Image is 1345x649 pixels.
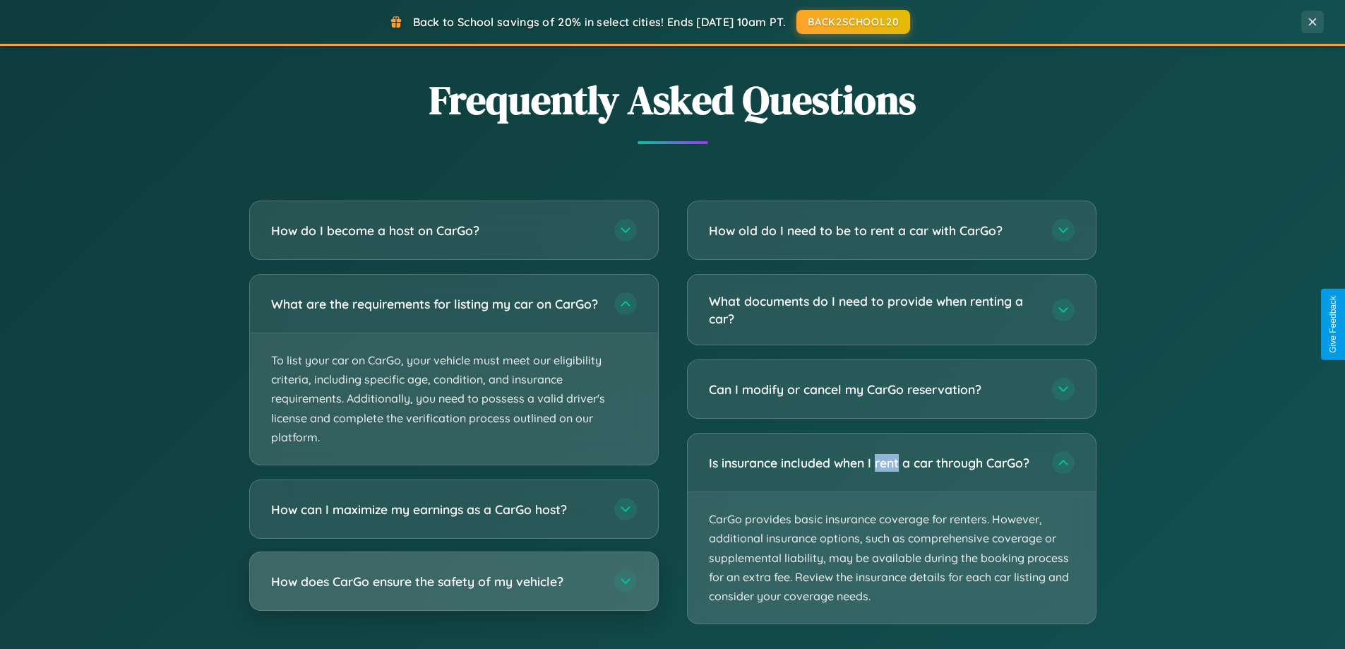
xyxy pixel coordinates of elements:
[271,222,600,239] h3: How do I become a host on CarGo?
[271,501,600,518] h3: How can I maximize my earnings as a CarGo host?
[709,292,1038,327] h3: What documents do I need to provide when renting a car?
[796,10,910,34] button: BACK2SCHOOL20
[413,15,786,29] span: Back to School savings of 20% in select cities! Ends [DATE] 10am PT.
[271,573,600,590] h3: How does CarGo ensure the safety of my vehicle?
[249,73,1096,127] h2: Frequently Asked Questions
[709,454,1038,472] h3: Is insurance included when I rent a car through CarGo?
[688,492,1096,624] p: CarGo provides basic insurance coverage for renters. However, additional insurance options, such ...
[709,222,1038,239] h3: How old do I need to be to rent a car with CarGo?
[1328,296,1338,353] div: Give Feedback
[271,295,600,313] h3: What are the requirements for listing my car on CarGo?
[709,381,1038,398] h3: Can I modify or cancel my CarGo reservation?
[250,333,658,465] p: To list your car on CarGo, your vehicle must meet our eligibility criteria, including specific ag...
